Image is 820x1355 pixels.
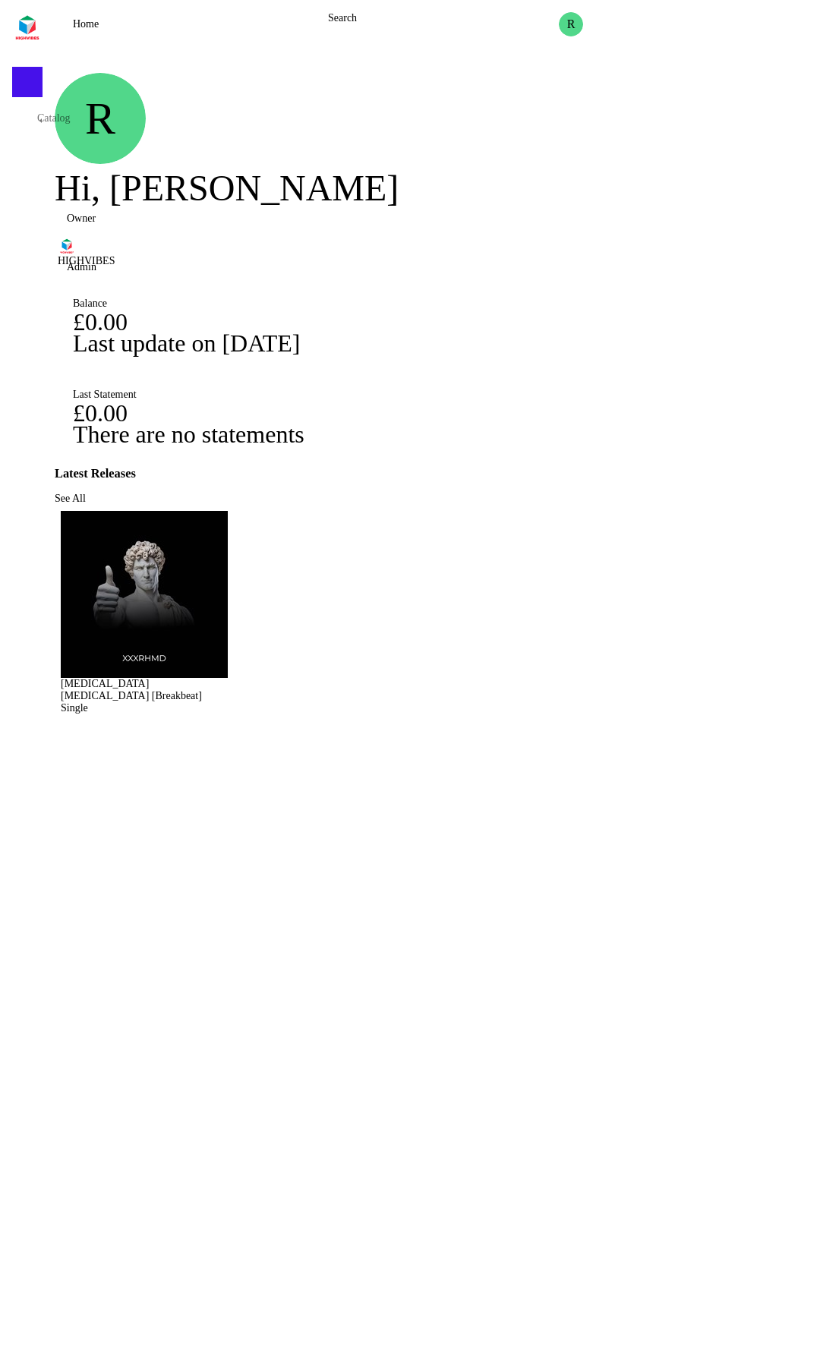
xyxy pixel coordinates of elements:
div: Balance [73,298,796,310]
button: See All [55,493,86,505]
div: HIGHVIBES [58,255,802,267]
div: Home [73,18,310,30]
div: Last update on [DATE] [73,334,796,352]
img: e20be7c0-463b-4f6a-9219-83b89e914bdf [61,511,228,678]
div: R [55,73,146,164]
div: [MEDICAL_DATA] [MEDICAL_DATA] [Breakbeat] [61,678,228,702]
h3: Latest Releases [55,468,814,480]
div: R [559,12,583,36]
div: Owner [67,213,802,225]
img: feab3aad-9b62-475c-8caf-26f15a9573ee [58,237,76,255]
img: feab3aad-9b62-475c-8caf-26f15a9573ee [12,12,43,43]
div: Last Statement [73,389,796,401]
span: Search [328,12,357,24]
re-o-card-value: Last Statement [55,377,814,455]
div: There are no statements [73,425,796,443]
div: Admin [67,261,802,273]
re-o-card-value: Balance [55,285,814,364]
div: Single [61,702,228,714]
div: Hi, [PERSON_NAME] [55,164,814,213]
